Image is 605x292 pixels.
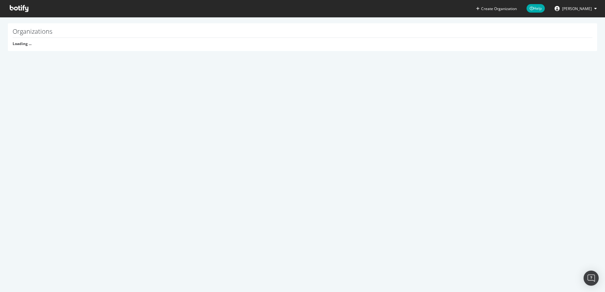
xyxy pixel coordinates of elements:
[584,271,599,286] div: Open Intercom Messenger
[562,6,592,11] span: Filippo Vergani
[13,28,592,38] h1: Organizations
[550,3,602,14] button: [PERSON_NAME]
[476,6,517,12] button: Create Organization
[13,41,32,46] strong: Loading ...
[527,4,545,13] span: Help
